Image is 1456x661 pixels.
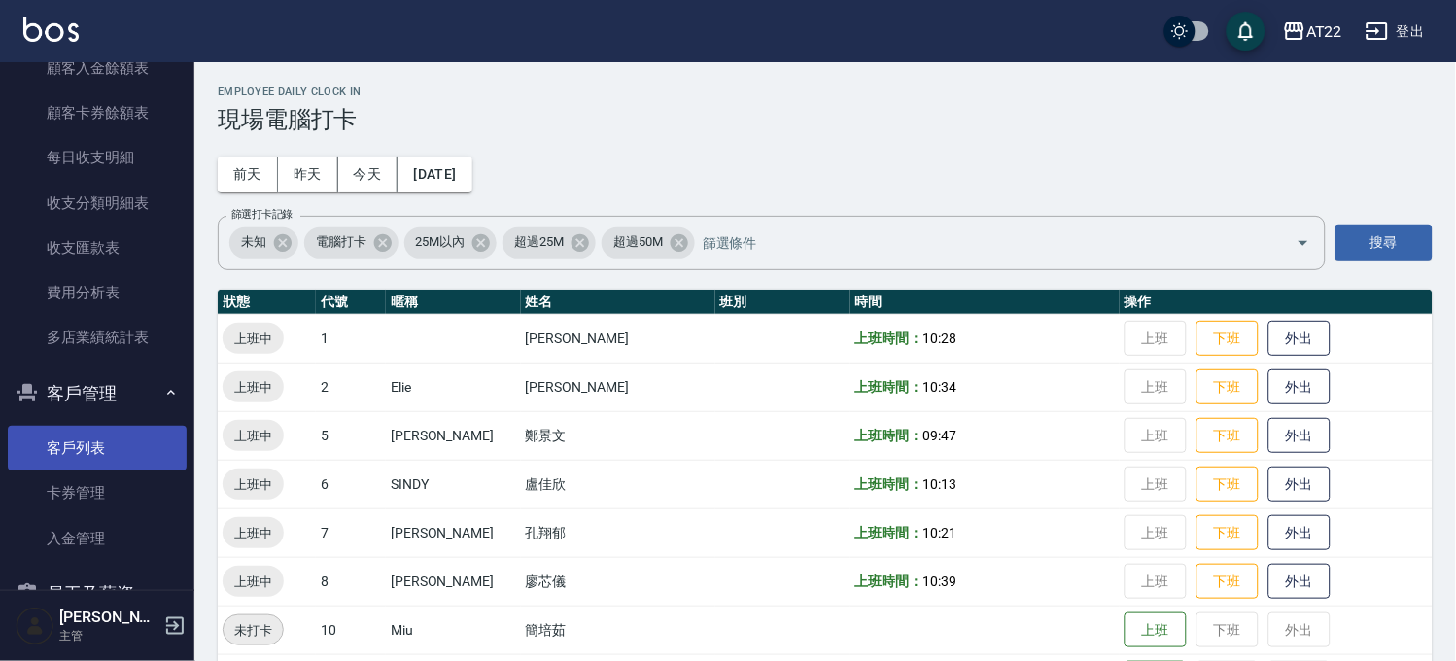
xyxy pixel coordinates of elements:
td: 孔翔郁 [521,508,715,557]
p: 主管 [59,627,158,644]
b: 上班時間： [855,574,923,589]
a: 費用分析表 [8,270,187,315]
span: 上班中 [223,426,284,446]
span: 未打卡 [224,620,283,641]
span: 未知 [229,232,278,252]
span: 10:28 [922,330,956,346]
td: 2 [316,363,386,411]
span: 上班中 [223,572,284,592]
span: 25M以內 [404,232,477,252]
a: 多店業績統計表 [8,315,187,360]
span: 10:39 [922,574,956,589]
td: [PERSON_NAME] [386,557,521,606]
button: 前天 [218,157,278,192]
th: 姓名 [521,290,715,315]
div: 25M以內 [404,227,498,259]
td: Miu [386,606,521,654]
h2: Employee Daily Clock In [218,86,1433,98]
button: 搜尋 [1335,225,1433,261]
a: 客戶列表 [8,426,187,470]
b: 上班時間： [855,379,923,395]
a: 收支匯款表 [8,226,187,270]
th: 班別 [715,290,850,315]
b: 上班時間： [855,476,923,492]
div: 超過25M [503,227,596,259]
td: [PERSON_NAME] [386,508,521,557]
button: Open [1288,227,1319,259]
span: 上班中 [223,523,284,543]
div: AT22 [1306,19,1342,44]
span: 10:13 [922,476,956,492]
h3: 現場電腦打卡 [218,106,1433,133]
button: 今天 [338,157,399,192]
td: 8 [316,557,386,606]
b: 上班時間： [855,525,923,540]
td: 1 [316,314,386,363]
button: 下班 [1196,467,1259,503]
button: 下班 [1196,369,1259,405]
button: 下班 [1196,418,1259,454]
button: 員工及薪資 [8,569,187,619]
span: 超過50M [602,232,675,252]
button: [DATE] [398,157,471,192]
label: 篩選打卡記錄 [231,207,293,222]
a: 入金管理 [8,516,187,561]
b: 上班時間： [855,428,923,443]
td: 簡培茹 [521,606,715,654]
button: 外出 [1268,369,1331,405]
td: 7 [316,508,386,557]
span: 上班中 [223,474,284,495]
button: 客戶管理 [8,368,187,419]
td: [PERSON_NAME] [521,363,715,411]
th: 操作 [1120,290,1433,315]
button: 下班 [1196,321,1259,357]
td: 盧佳欣 [521,460,715,508]
button: 外出 [1268,321,1331,357]
button: 下班 [1196,515,1259,551]
b: 上班時間： [855,330,923,346]
button: AT22 [1275,12,1350,52]
div: 超過50M [602,227,695,259]
button: 外出 [1268,467,1331,503]
th: 狀態 [218,290,316,315]
button: 外出 [1268,418,1331,454]
button: 登出 [1358,14,1433,50]
button: 昨天 [278,157,338,192]
span: 超過25M [503,232,575,252]
button: 外出 [1268,564,1331,600]
td: 6 [316,460,386,508]
span: 上班中 [223,377,284,398]
button: 下班 [1196,564,1259,600]
td: SINDY [386,460,521,508]
th: 暱稱 [386,290,521,315]
span: 上班中 [223,329,284,349]
td: 鄭景文 [521,411,715,460]
td: 10 [316,606,386,654]
button: save [1227,12,1265,51]
span: 10:34 [922,379,956,395]
button: 上班 [1125,612,1187,648]
a: 顧客入金餘額表 [8,46,187,90]
th: 代號 [316,290,386,315]
td: [PERSON_NAME] [521,314,715,363]
div: 未知 [229,227,298,259]
td: Elie [386,363,521,411]
img: Person [16,607,54,645]
a: 卡券管理 [8,470,187,515]
a: 收支分類明細表 [8,181,187,226]
h5: [PERSON_NAME] [59,608,158,627]
span: 09:47 [922,428,956,443]
a: 顧客卡券餘額表 [8,90,187,135]
button: 外出 [1268,515,1331,551]
img: Logo [23,17,79,42]
input: 篩選條件 [698,226,1263,260]
td: 廖芯儀 [521,557,715,606]
td: [PERSON_NAME] [386,411,521,460]
a: 每日收支明細 [8,135,187,180]
div: 電腦打卡 [304,227,399,259]
span: 10:21 [922,525,956,540]
span: 電腦打卡 [304,232,378,252]
th: 時間 [850,290,1120,315]
td: 5 [316,411,386,460]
